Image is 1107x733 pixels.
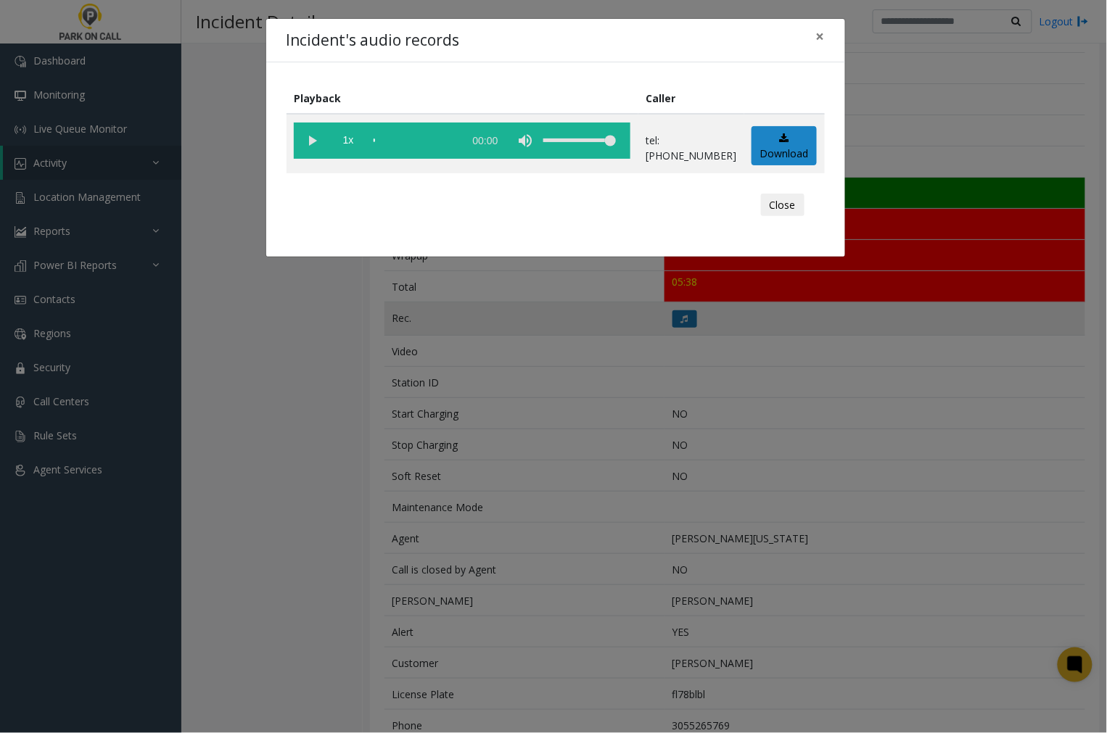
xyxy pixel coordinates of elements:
h4: Incident's audio records [287,29,460,52]
button: Close [806,19,835,54]
th: Playback [287,83,638,114]
div: scrub bar [374,123,456,159]
span: × [816,26,825,46]
th: Caller [638,83,744,114]
div: volume level [543,123,616,159]
a: Download [752,126,817,166]
button: Close [761,194,804,217]
p: tel:[PHONE_NUMBER] [646,133,736,163]
span: playback speed button [330,123,366,159]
